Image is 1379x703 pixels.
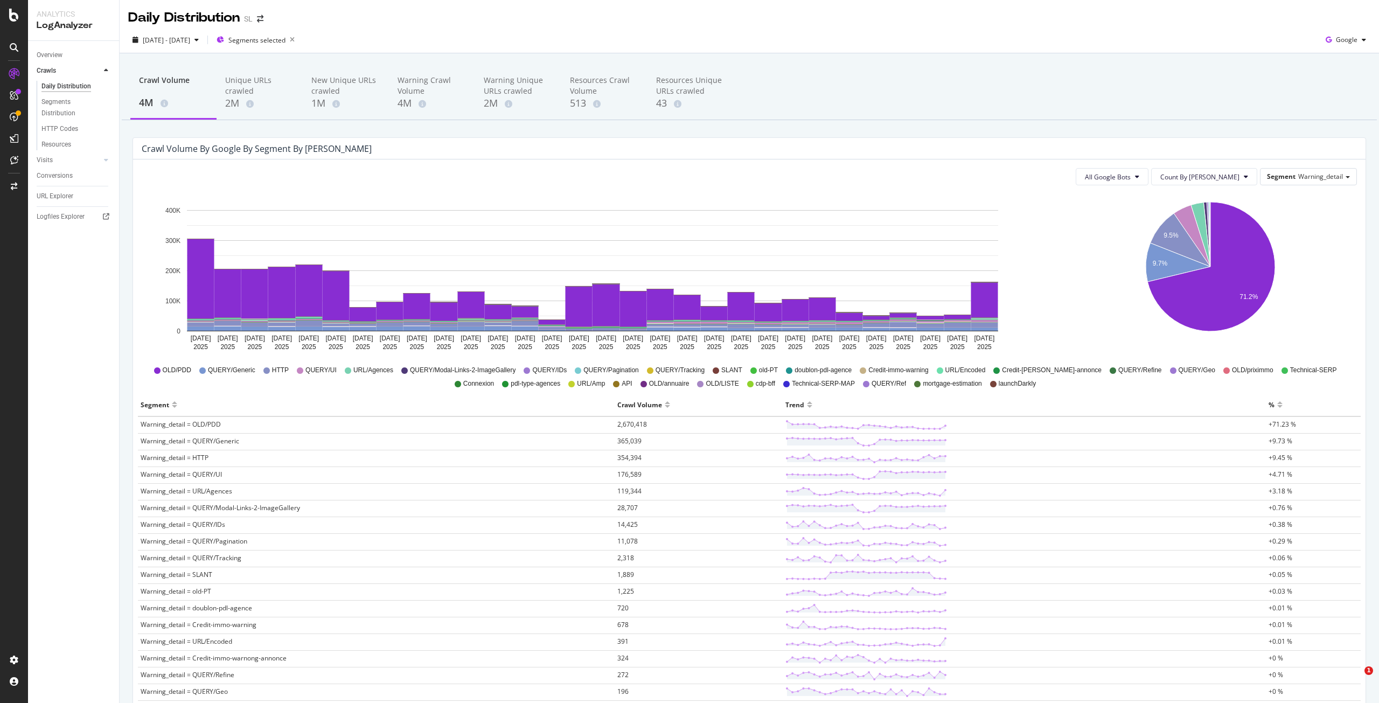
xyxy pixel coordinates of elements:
span: OLD/priximmo [1232,366,1273,375]
text: [DATE] [298,335,319,342]
a: HTTP Codes [41,123,112,135]
span: Warning_detail = URL/Agences [141,486,232,496]
text: 2025 [410,343,424,351]
text: 2025 [842,343,856,351]
a: Segments Distribution [41,96,112,119]
span: old-PT [759,366,778,375]
span: doublon-pdl-agence [795,366,852,375]
text: 2025 [680,343,694,351]
text: 2025 [356,343,370,351]
text: 2025 [491,343,505,351]
span: 11,078 [617,537,638,546]
text: [DATE] [731,335,751,342]
text: [DATE] [488,335,509,342]
text: [DATE] [947,335,967,342]
text: [DATE] [866,335,887,342]
span: QUERY/Refine [1118,366,1161,375]
div: 4M [398,96,466,110]
div: % [1269,396,1274,413]
span: Warning_detail = QUERY/UI [141,470,222,479]
text: 2025 [437,343,451,351]
text: [DATE] [380,335,400,342]
span: +0.01 % [1269,603,1292,612]
text: [DATE] [407,335,427,342]
text: [DATE] [353,335,373,342]
text: 2025 [193,343,208,351]
span: Count By Day [1160,172,1239,182]
span: SLANT [721,366,742,375]
a: Logfiles Explorer [37,211,112,222]
span: +3.18 % [1269,486,1292,496]
span: 678 [617,620,629,629]
text: [DATE] [218,335,238,342]
text: 2025 [653,343,667,351]
text: 2025 [869,343,883,351]
text: [DATE] [893,335,914,342]
div: A chart. [1065,194,1355,356]
svg: A chart. [142,194,1043,356]
span: Warning_detail = QUERY/Tracking [141,553,241,562]
div: Conversions [37,170,73,182]
span: +0 % [1269,653,1283,663]
div: Resources [41,139,71,150]
span: Segment [1267,172,1296,181]
div: Overview [37,50,62,61]
span: 354,394 [617,453,642,462]
div: Logfiles Explorer [37,211,85,222]
span: URL/Encoded [945,366,986,375]
text: [DATE] [461,335,481,342]
span: OLD/PDD [163,366,191,375]
div: Resources Unique URLs crawled [656,75,725,96]
div: 513 [570,96,639,110]
span: OLD/annuaire [649,379,689,388]
span: 1,225 [617,587,634,596]
text: [DATE] [650,335,671,342]
span: QUERY/Generic [208,366,255,375]
text: 200K [165,267,180,275]
span: Credit-immo-warning [868,366,928,375]
span: Warning_detail = old-PT [141,587,211,596]
button: Count By [PERSON_NAME] [1151,168,1257,185]
text: [DATE] [812,335,833,342]
span: +0 % [1269,670,1283,679]
span: QUERY/Geo [1179,366,1215,375]
text: 71.2% [1239,294,1258,301]
a: Conversions [37,170,112,182]
button: All Google Bots [1076,168,1148,185]
text: 2025 [329,343,343,351]
text: [DATE] [191,335,211,342]
div: Crawl Volume [617,396,662,413]
text: 2025 [275,343,289,351]
text: [DATE] [758,335,778,342]
text: [DATE] [785,335,805,342]
span: 2,318 [617,553,634,562]
a: Visits [37,155,101,166]
div: Trend [785,396,804,413]
div: Warning Crawl Volume [398,75,466,96]
span: Warning_detail = Credit-immo-warnong-annonce [141,653,287,663]
text: [DATE] [434,335,454,342]
span: Warning_detail = QUERY/Generic [141,436,239,446]
div: New Unique URLs crawled [311,75,380,96]
text: 2025 [977,343,992,351]
text: [DATE] [596,335,616,342]
span: [DATE] - [DATE] [143,36,190,45]
text: [DATE] [326,335,346,342]
div: 43 [656,96,725,110]
span: Technical-SERP [1290,366,1337,375]
span: Google [1336,35,1357,44]
text: 2025 [950,343,965,351]
text: [DATE] [569,335,589,342]
span: +0.06 % [1269,553,1292,562]
text: 9.7% [1152,260,1167,267]
span: +0.01 % [1269,620,1292,629]
span: pdl-type-agences [511,379,560,388]
span: Warning_detail = URL/Encoded [141,637,232,646]
text: 2025 [382,343,397,351]
span: Technical-SERP-MAP [792,379,855,388]
text: 2025 [248,343,262,351]
span: Warning_detail = QUERY/Geo [141,687,228,696]
text: 2025 [734,343,749,351]
div: Daily Distribution [41,81,91,92]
